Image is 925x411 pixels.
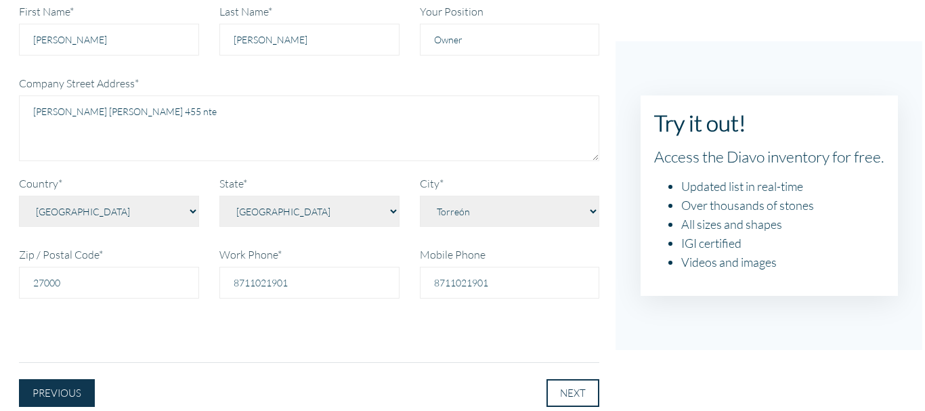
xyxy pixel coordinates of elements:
[219,267,400,299] input: Enter Work Phone
[219,248,282,261] label: Work Phone*
[19,248,103,261] label: Zip / Postal Code*
[19,77,139,89] label: Company Street Address*
[420,177,444,190] label: City*
[654,147,884,166] h2: Access the Diavo inventory for free.
[654,109,884,136] h1: Try it out!
[420,24,600,56] input: Enter Position
[420,267,600,299] input: Enter Mobile Phone
[681,196,884,215] li: Over thousands of stones
[219,177,247,190] label: State*
[546,379,599,407] button: NEXT
[646,202,917,351] iframe: Drift Widget Chat Window
[681,177,884,196] li: Updated list in real-time
[219,24,400,56] input: Enter Last Name
[19,267,199,299] input: Enter Zip / Postal Code
[219,5,272,18] label: Last Name*
[19,5,74,18] label: First Name*
[420,248,486,261] label: Mobile Phone
[19,379,95,407] button: PREVIOUS
[420,5,483,18] label: Your Position
[19,177,62,190] label: Country*
[19,24,199,56] input: Enter First Name
[857,343,909,395] iframe: Drift Widget Chat Controller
